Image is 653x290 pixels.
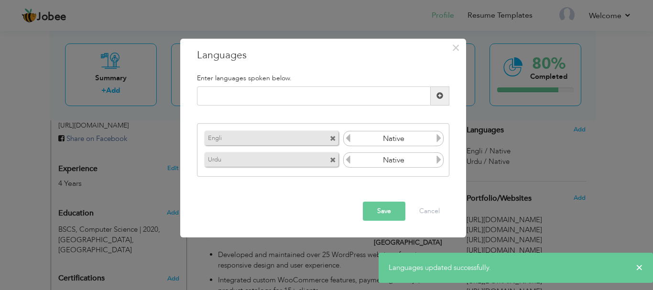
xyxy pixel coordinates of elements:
[197,48,449,62] h3: Languages
[636,263,643,272] span: ×
[363,202,405,221] button: Save
[205,131,312,143] label: Engli
[389,263,491,272] span: Languages updated successfully.
[410,202,449,221] button: Cancel
[448,40,464,55] button: Close
[452,39,460,56] span: ×
[205,152,312,164] label: Urdu
[197,74,449,81] h5: Enter languages spoken below.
